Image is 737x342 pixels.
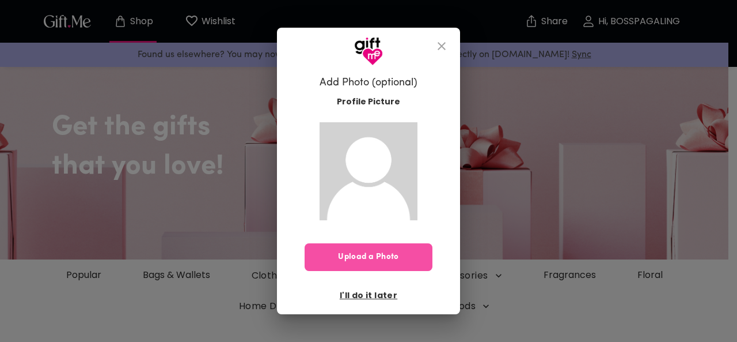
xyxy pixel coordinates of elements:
img: GiftMe Logo [354,37,383,66]
span: Upload a Photo [305,251,432,264]
button: Upload a Photo [305,243,432,271]
button: I'll do it later [335,285,402,305]
button: close [428,32,455,60]
span: Profile Picture [337,96,400,108]
span: I'll do it later [340,289,397,302]
h6: Add Photo (optional) [320,76,417,90]
img: Gift.me default profile picture [320,122,417,220]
